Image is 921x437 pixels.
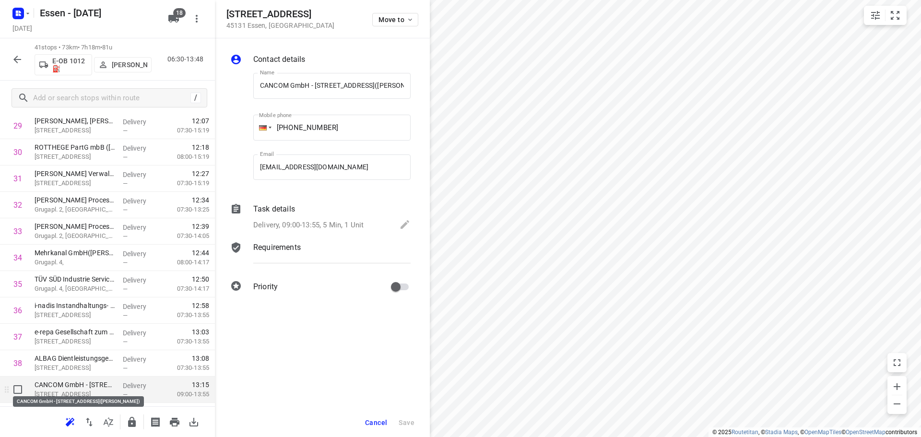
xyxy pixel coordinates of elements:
button: Map settings [866,6,885,25]
p: Grugapl. 4, [35,258,115,267]
p: 07:30-13:55 [162,337,209,346]
p: [PERSON_NAME] Process & Power GmbH([PERSON_NAME]) [35,222,115,231]
p: Contact details [253,54,305,65]
div: 35 [13,280,22,289]
p: 07:30-13:55 [162,363,209,373]
p: Grugapl. 4, [GEOGRAPHIC_DATA] [35,284,115,294]
div: / [190,93,201,103]
p: CANCOM GmbH - [STREET_ADDRESS]([PERSON_NAME]) [35,380,115,390]
a: Routetitan [732,429,758,436]
a: Stadia Maps [765,429,798,436]
p: 45131 Essen , [GEOGRAPHIC_DATA] [226,22,334,29]
p: Priority [253,281,278,293]
p: Delivery [123,223,158,232]
div: Requirements [230,242,411,271]
p: Delivery [123,117,158,127]
span: 18 [173,8,186,18]
p: 07:30-13:25 [162,205,209,214]
span: Reoptimize route [60,417,80,426]
p: E-OB 1012⛽️ [52,57,88,72]
button: Move to [372,13,418,26]
p: Van Leeuwen Process & Power GmbH(Doris Marcinkowski) [35,195,115,205]
p: ALBAG Dientleistungsgesellschaft für die Wohnwirtschaft mbH(Petra Hackmann) [35,354,115,363]
p: [STREET_ADDRESS] [35,178,115,188]
p: Grugapl. 2, [GEOGRAPHIC_DATA] [35,205,115,214]
span: Download route [184,417,203,426]
a: OpenMapTiles [804,429,841,436]
p: 08:00-15:19 [162,152,209,162]
p: [STREET_ADDRESS] [35,363,115,373]
button: Cancel [361,414,391,431]
p: i-nadis Instandhaltungs- und Naturalersatzdisposition GmbH(Petra Hackmann) [35,301,115,310]
div: Contact details [230,54,411,67]
p: Delivery [123,170,158,179]
span: — [123,206,128,213]
div: 31 [13,174,22,183]
p: e-repa Gesellschaft zum Reparaturmanagement mbH(Petra Hackmann) [35,327,115,337]
p: 06:30-13:48 [167,54,207,64]
svg: Edit [399,219,411,230]
p: Mehrkanal GmbH([PERSON_NAME]) [35,248,115,258]
div: 36 [13,306,22,315]
span: 12:07 [192,116,209,126]
span: — [123,233,128,240]
h5: Project date [9,23,36,34]
div: Task detailsDelivery, 09:00-13:55, 5 Min, 1 Unit [230,203,411,232]
span: Print shipping labels [146,417,165,426]
h5: [STREET_ADDRESS] [226,9,334,20]
p: Delivery, 09:00-13:55, 5 Min, 1 Unit [253,220,364,231]
span: — [123,391,128,398]
p: Delivery [123,143,158,153]
div: 34 [13,253,22,262]
span: 12:18 [192,142,209,152]
button: More [187,9,206,28]
p: [STREET_ADDRESS] [35,310,115,320]
p: Task details [253,203,295,215]
span: — [123,285,128,293]
p: Delivery [123,381,158,390]
p: Delivery [123,196,158,206]
span: 12:39 [192,222,209,231]
p: TÜV SÜD Industrie Service GmbH([PERSON_NAME] Klimsch) [35,274,115,284]
p: 07:30-13:55 [162,310,209,320]
div: 38 [13,359,22,368]
p: Requirements [253,242,301,253]
p: 07:30-15:19 [162,126,209,135]
p: 07:30-14:05 [162,231,209,241]
p: Grugapl. 2, [GEOGRAPHIC_DATA] [35,231,115,241]
p: 07:30-14:17 [162,284,209,294]
span: 12:27 [192,169,209,178]
div: 32 [13,201,22,210]
p: [STREET_ADDRESS] [35,390,115,399]
button: [PERSON_NAME] [94,57,152,72]
span: 12:44 [192,248,209,258]
p: [PERSON_NAME] [112,61,147,69]
p: Delivery [123,354,158,364]
button: 18 [164,9,183,28]
span: 13:08 [192,354,209,363]
p: Delivery [123,275,158,285]
span: — [123,365,128,372]
p: Delivery [123,249,158,259]
button: Fit zoom [886,6,905,25]
p: ROTTHEGE PartG mbB (Alexia Pappa) [35,142,115,152]
li: © 2025 , © , © © contributors [712,429,917,436]
div: 33 [13,227,22,236]
div: 29 [13,121,22,130]
label: Mobile phone [259,113,292,118]
input: Add or search stops within route [33,91,190,106]
div: small contained button group [864,6,907,25]
p: 07:30-15:19 [162,178,209,188]
p: 09:00-13:55 [162,390,209,399]
span: Sort by time window [99,417,118,426]
div: 37 [13,332,22,342]
span: Print route [165,417,184,426]
span: 12:34 [192,195,209,205]
span: • [100,44,102,51]
span: — [123,312,128,319]
p: [STREET_ADDRESS] [35,337,115,346]
span: 13:03 [192,327,209,337]
div: Germany: + 49 [253,115,272,141]
p: [STREET_ADDRESS] [35,152,115,162]
p: Delivery [123,328,158,338]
